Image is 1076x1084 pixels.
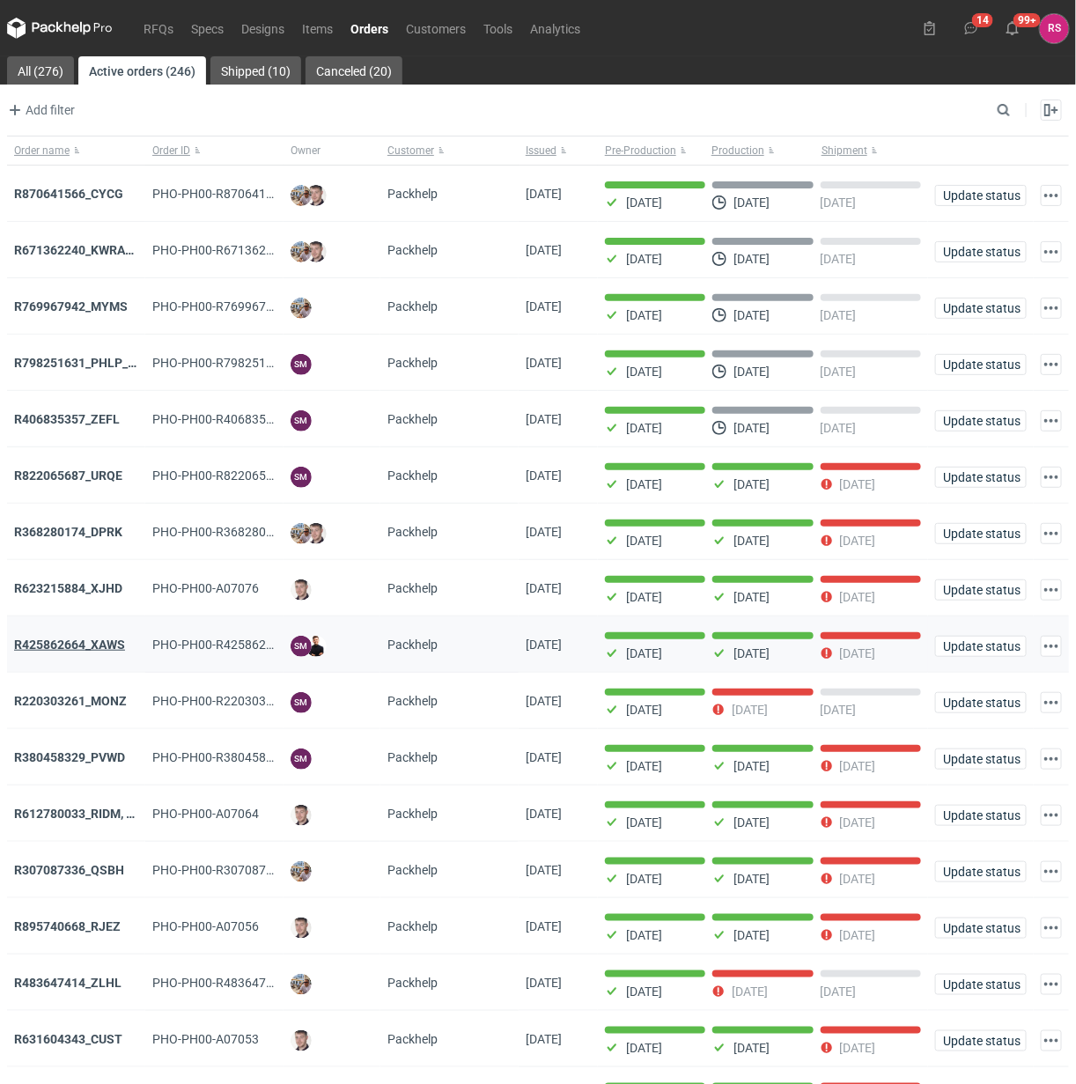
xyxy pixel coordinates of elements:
button: Actions [1041,748,1062,770]
img: Michał Palasek [291,241,312,262]
span: PHO-PH00-A07076 [152,581,259,595]
p: [DATE] [821,195,857,210]
a: Analytics [521,18,589,39]
button: Actions [1041,467,1062,488]
strong: R612780033_RIDM, DEMO, SMPJ [14,807,197,821]
span: Shipment [822,144,867,158]
p: [DATE] [733,477,770,491]
span: PHO-PH00-R798251631_PHLP_V1 [152,356,344,370]
img: Michał Palasek [291,298,312,319]
img: Maciej Sikora [291,1030,312,1051]
img: Michał Palasek [291,185,312,206]
button: Order ID [145,136,284,165]
span: PHO-PH00-A07053 [152,1032,259,1046]
p: [DATE] [840,928,876,942]
button: Actions [1041,861,1062,882]
button: Update status [935,410,1027,431]
a: Active orders (246) [78,56,206,85]
span: Packhelp [387,468,438,483]
strong: R631604343_CUST [14,1032,122,1046]
p: [DATE] [626,703,662,717]
span: PHO-PH00-R425862664_XAWS [152,638,326,652]
button: Actions [1041,298,1062,319]
p: [DATE] [626,365,662,379]
p: [DATE] [626,421,662,435]
span: 20/08/2025 [526,356,562,370]
img: Maciej Sikora [291,579,312,601]
img: Michał Palasek [291,861,312,882]
span: Owner [291,144,321,158]
span: 31/07/2025 [526,976,562,990]
a: R822065687_URQE [14,468,122,483]
span: 31/07/2025 [526,919,562,933]
p: [DATE] [840,534,876,548]
p: [DATE] [821,421,857,435]
p: [DATE] [626,534,662,548]
p: [DATE] [821,365,857,379]
span: Update status [943,527,1019,540]
strong: R769967942_MYMS [14,299,128,313]
span: Update status [943,922,1019,934]
span: 05/08/2025 [526,581,562,595]
span: PHO-PH00-R483647414_ZLHL [152,976,322,990]
span: Add filter [4,100,75,121]
p: [DATE] [733,534,770,548]
button: Actions [1041,579,1062,601]
a: Specs [182,18,232,39]
img: Maciej Sikora [306,185,327,206]
span: Customer [387,144,434,158]
p: [DATE] [733,759,770,773]
button: Update status [935,298,1027,319]
span: PHO-PH00-R380458329_PVWD [152,750,327,764]
img: Maciej Sikora [291,805,312,826]
span: PHO-PH00-R220303261_MONZ [152,694,328,708]
p: [DATE] [840,1041,876,1055]
p: [DATE] [626,984,662,999]
p: [DATE] [626,815,662,830]
button: Update status [935,467,1027,488]
span: 05/08/2025 [526,694,562,708]
button: 14 [957,14,985,42]
button: Actions [1041,354,1062,375]
button: Actions [1041,636,1062,657]
a: Tools [475,18,521,39]
button: Issued [519,136,598,165]
p: [DATE] [733,195,770,210]
span: Update status [943,640,1019,653]
div: Rafał Stani [1040,14,1069,43]
button: RS [1040,14,1069,43]
button: Shipment [818,136,928,165]
a: R380458329_PVWD [14,750,125,764]
button: Update status [935,579,1027,601]
a: Canceled (20) [306,56,402,85]
span: PHO-PH00-R406835357_ZEFL [152,412,321,426]
span: Packhelp [387,356,438,370]
a: R368280174_DPRK [14,525,122,539]
a: All (276) [7,56,74,85]
button: Update status [935,354,1027,375]
a: RFQs [135,18,182,39]
strong: R425862664_XAWS [14,638,125,652]
img: Maciej Sikora [306,241,327,262]
a: R220303261_MONZ [14,694,127,708]
span: Packhelp [387,187,438,201]
p: [DATE] [733,365,770,379]
p: [DATE] [840,646,876,660]
p: [DATE] [840,590,876,604]
img: Michał Palasek [291,974,312,995]
button: 99+ [999,14,1027,42]
span: 01/08/2025 [526,807,562,821]
figcaption: SM [291,748,312,770]
span: 18/08/2025 [526,412,562,426]
a: R406835357_ZEFL [14,412,120,426]
p: [DATE] [821,308,857,322]
span: Packhelp [387,581,438,595]
p: [DATE] [733,421,770,435]
button: Update status [935,974,1027,995]
p: [DATE] [821,252,857,266]
button: Production [708,136,818,165]
a: Customers [397,18,475,39]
